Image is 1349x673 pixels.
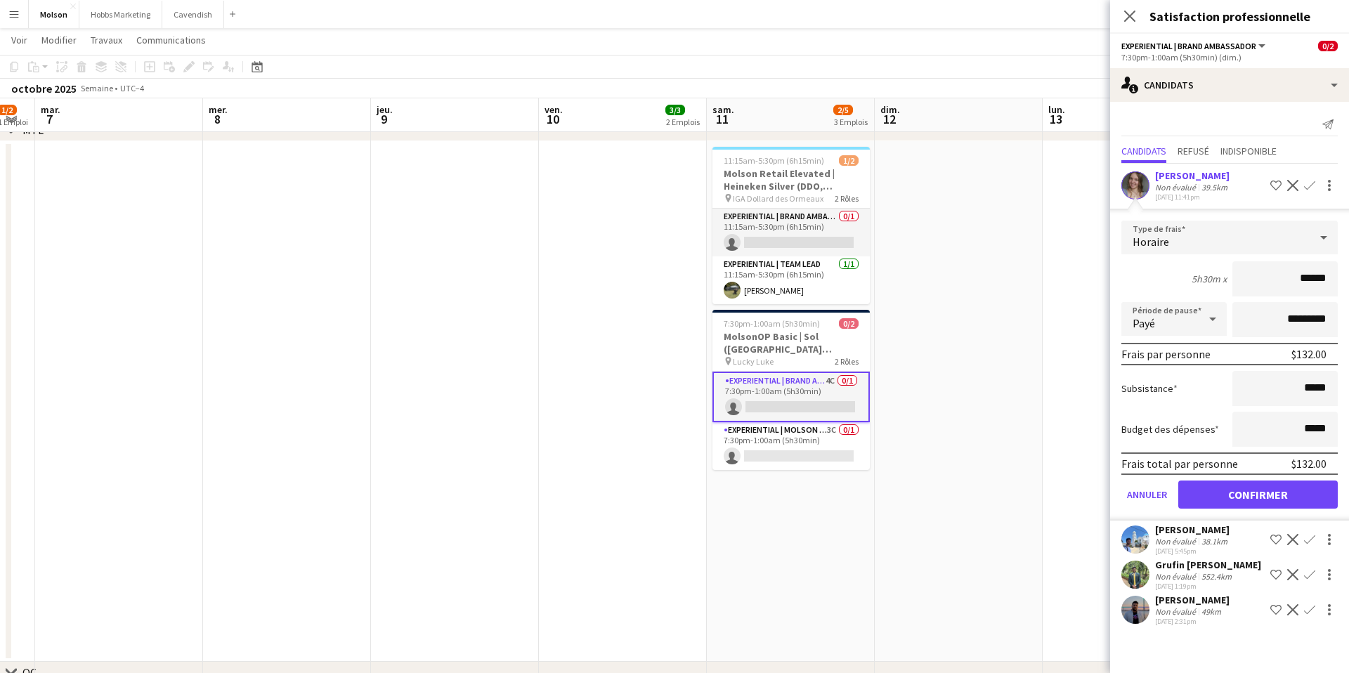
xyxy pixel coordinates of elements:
div: [PERSON_NAME] [1155,169,1230,182]
span: 11 [710,111,734,127]
span: IGA Dollard des Ormeaux [733,193,823,204]
div: [DATE] 11:41pm [1155,192,1230,202]
app-job-card: 7:30pm-1:00am (5h30min) (Sun)0/2MolsonOP Basic | Sol ([GEOGRAPHIC_DATA][PERSON_NAME], [GEOGRAPHIC... [712,310,870,470]
button: Annuler [1121,481,1173,509]
span: Travaux [91,34,122,46]
span: 2/5 [833,105,853,115]
span: 12 [878,111,900,127]
div: 7:30pm-1:00am (5h30min) (dim.) [1121,52,1338,63]
a: Voir [6,31,33,49]
h3: MolsonOP Basic | Sol ([GEOGRAPHIC_DATA][PERSON_NAME], [GEOGRAPHIC_DATA]) [712,330,870,355]
span: Experiential | Brand Ambassador [1121,41,1256,51]
span: 10 [542,111,563,127]
app-card-role: Experiential | Brand Ambassador0/111:15am-5:30pm (6h15min) [712,209,870,256]
span: 3/3 [665,105,685,115]
span: 11:15am-5:30pm (6h15min) [724,155,824,166]
app-card-role: Experiential | Team Lead1/111:15am-5:30pm (6h15min)[PERSON_NAME] [712,256,870,304]
span: Payé [1133,316,1155,330]
span: lun. [1048,103,1065,116]
span: jeu. [377,103,393,116]
span: 7:30pm-1:00am (5h30min) (Sun) [724,318,839,329]
button: Experiential | Brand Ambassador [1121,41,1267,51]
label: Subsistance [1121,382,1178,395]
div: octobre 2025 [11,81,77,96]
app-card-role: Experiential | Brand Ambassador4C0/17:30pm-1:00am (5h30min) [712,372,870,422]
button: Confirmer [1178,481,1338,509]
div: Non évalué [1155,571,1199,582]
div: 3 Emplois [834,117,868,127]
div: [PERSON_NAME] [1155,523,1230,536]
app-job-card: 11:15am-5:30pm (6h15min)1/2Molson Retail Elevated | Heineken Silver (DDO, [GEOGRAPHIC_DATA]) IGA ... [712,147,870,304]
a: Communications [131,31,211,49]
div: 2 Emplois [666,117,700,127]
div: Non évalué [1155,182,1199,192]
div: 49km [1199,606,1224,617]
div: [DATE] 2:31pm [1155,617,1230,626]
div: 5h30m x [1192,273,1227,285]
span: Horaire [1133,235,1169,249]
div: $132.00 [1291,347,1327,361]
div: $132.00 [1291,457,1327,471]
h3: Molson Retail Elevated | Heineken Silver (DDO, [GEOGRAPHIC_DATA]) [712,167,870,192]
span: 2 Rôles [835,356,859,367]
span: Semaine 41 [79,83,115,104]
span: 8 [207,111,228,127]
span: 1/2 [839,155,859,166]
div: UTC−4 [120,83,144,93]
span: 0/2 [839,318,859,329]
div: 39.5km [1199,182,1230,192]
div: 552.4km [1199,571,1234,582]
span: 0/2 [1318,41,1338,51]
span: sam. [712,103,734,116]
a: Travaux [85,31,128,49]
span: 13 [1046,111,1065,127]
div: Non évalué [1155,536,1199,547]
div: Frais par personne [1121,347,1211,361]
button: Cavendish [162,1,224,28]
div: [DATE] 5:45pm [1155,547,1230,556]
div: 38.1km [1199,536,1230,547]
span: Lucky Luke [733,356,774,367]
div: Grufin [PERSON_NAME] [1155,558,1261,571]
app-card-role: Experiential | Molson Brand Specialist3C0/17:30pm-1:00am (5h30min) [712,422,870,470]
span: ven. [545,103,563,116]
span: Voir [11,34,27,46]
span: Refusé [1178,146,1209,156]
span: 7 [39,111,60,127]
button: Molson [29,1,79,28]
div: [PERSON_NAME] [1155,594,1230,606]
span: Modifier [41,34,77,46]
span: Communications [136,34,206,46]
span: dim. [880,103,900,116]
label: Budget des dépenses [1121,423,1219,436]
div: Non évalué [1155,606,1199,617]
div: Candidats [1110,68,1349,102]
div: [DATE] 1:19pm [1155,582,1261,591]
span: mar. [41,103,60,116]
button: Hobbs Marketing [79,1,162,28]
span: mer. [209,103,228,116]
span: Candidats [1121,146,1166,156]
div: Frais total par personne [1121,457,1238,471]
span: 2 Rôles [835,193,859,204]
span: Indisponible [1220,146,1277,156]
span: 9 [374,111,393,127]
h3: Satisfaction professionnelle [1110,7,1349,25]
a: Modifier [36,31,82,49]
